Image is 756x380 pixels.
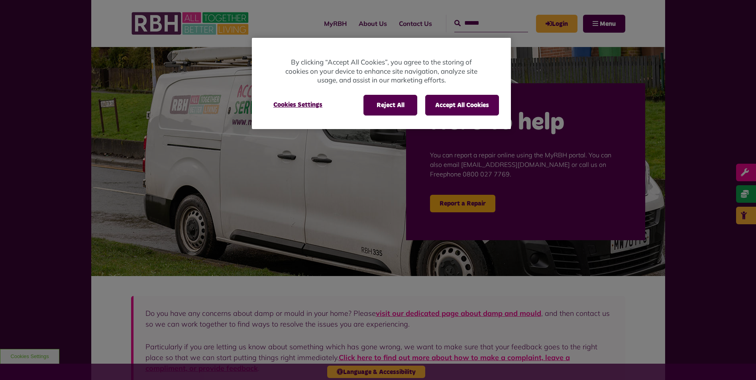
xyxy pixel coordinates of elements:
[264,95,332,115] button: Cookies Settings
[425,95,499,116] button: Accept All Cookies
[284,58,479,85] p: By clicking “Accept All Cookies”, you agree to the storing of cookies on your device to enhance s...
[252,38,511,129] div: Cookie banner
[363,95,417,116] button: Reject All
[252,38,511,129] div: Privacy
